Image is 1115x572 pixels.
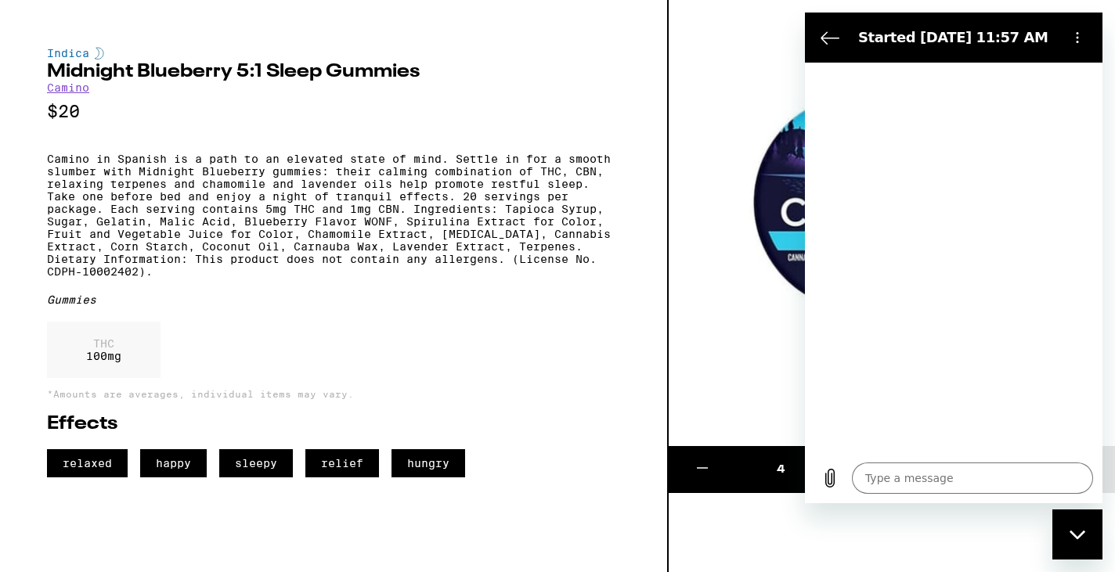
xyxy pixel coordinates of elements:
span: hungry [392,449,465,477]
a: Camino [47,81,89,94]
span: relaxed [47,449,128,477]
h2: Midnight Blueberry 5:1 Sleep Gummies [47,63,620,81]
div: Indica [47,47,620,59]
div: 100 mg [47,322,161,378]
span: happy [140,449,207,477]
p: Camino in Spanish is a path to an elevated state of mind. Settle in for a smooth slumber with Mid... [47,153,620,278]
p: $20 [47,102,620,121]
p: *Amounts are averages, individual items may vary. [47,389,620,399]
img: indicaColor.svg [95,47,104,59]
span: relief [305,449,379,477]
span: sleepy [219,449,293,477]
iframe: Button to launch messaging window [1052,509,1102,559]
iframe: Messaging window [805,13,1102,503]
div: Gummies [47,293,620,306]
p: THC [86,337,121,350]
h2: Effects [47,415,620,433]
div: 4 [736,462,825,477]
